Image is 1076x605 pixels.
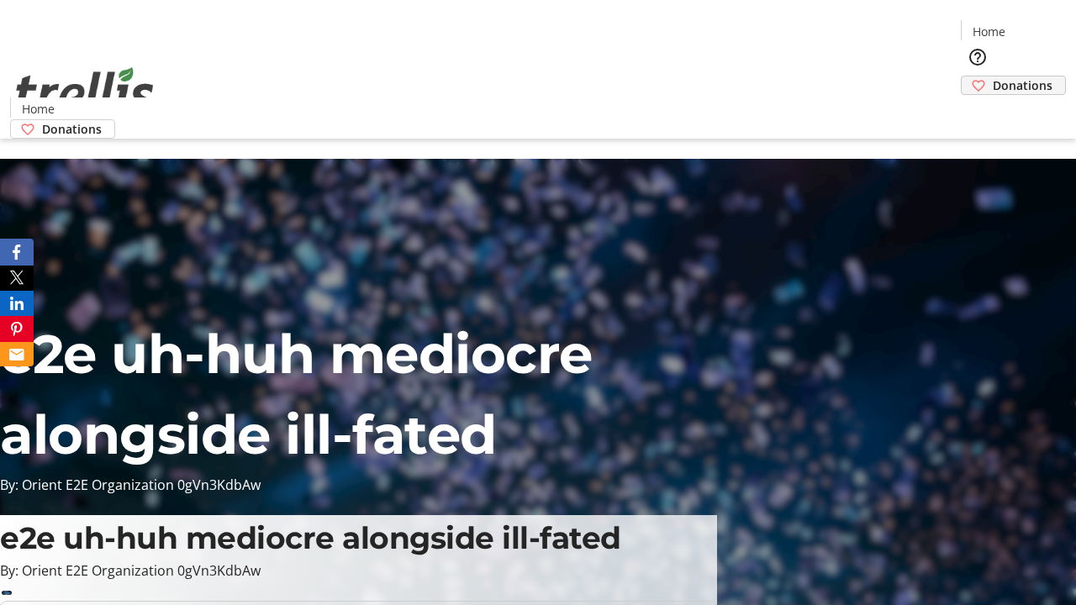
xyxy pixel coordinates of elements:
a: Donations [10,119,115,139]
a: Donations [961,76,1066,95]
span: Home [973,23,1005,40]
a: Home [962,23,1015,40]
span: Donations [993,76,1052,94]
span: Donations [42,120,102,138]
button: Help [961,40,994,74]
button: Cart [961,95,994,129]
img: Orient E2E Organization 0gVn3KdbAw's Logo [10,49,160,133]
a: Home [11,100,65,118]
span: Home [22,100,55,118]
